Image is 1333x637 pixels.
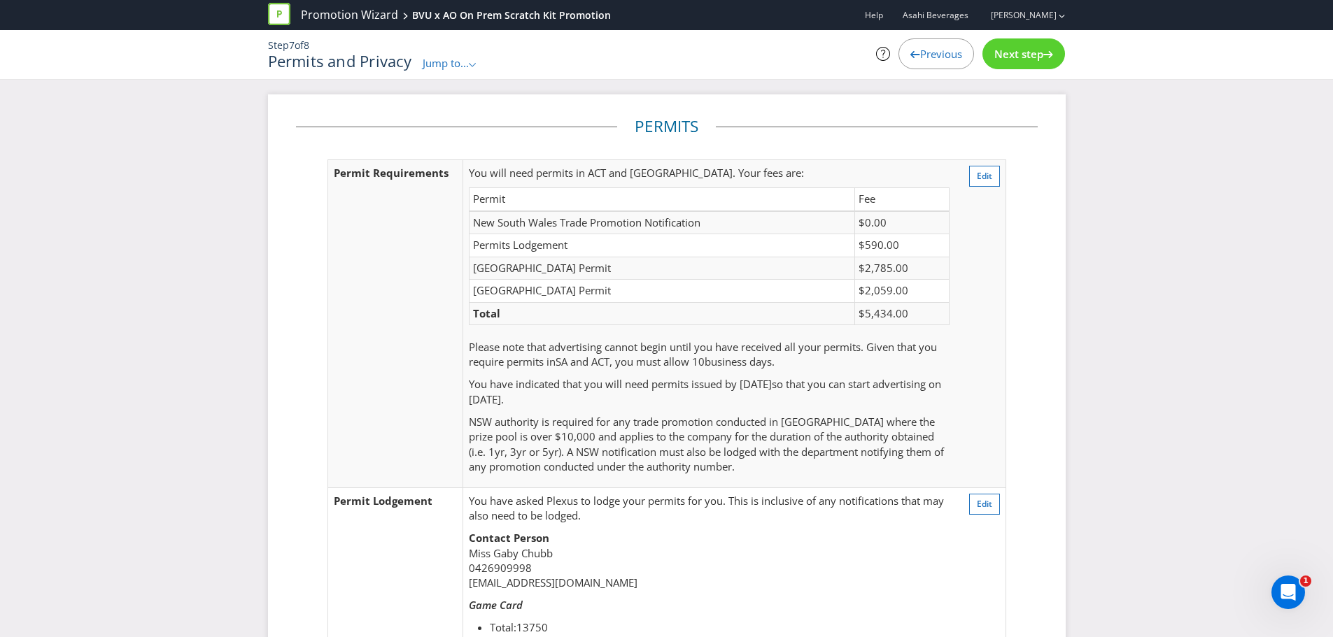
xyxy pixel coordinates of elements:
[301,7,398,23] a: Promotion Wizard
[423,56,469,70] span: Jump to...
[977,9,1057,21] a: [PERSON_NAME]
[304,38,309,52] span: 8
[469,392,501,406] span: [DATE]
[470,280,855,302] td: [GEOGRAPHIC_DATA] Permit
[470,257,855,279] td: [GEOGRAPHIC_DATA] Permit
[969,494,1000,515] button: Edit
[772,355,775,368] span: .
[740,377,772,391] span: [DATE]
[473,306,500,320] strong: Total
[705,355,767,368] span: business day
[501,392,504,406] span: .
[977,498,992,510] span: Edit
[469,415,949,475] p: NSW authority is required for any trade promotion conducted in [GEOGRAPHIC_DATA] where the prize ...
[855,302,949,324] td: $5,434.00
[733,166,804,180] span: . Your fees are:
[556,355,609,368] span: SA and ACT
[469,561,532,575] span: 0426909998
[469,575,637,589] span: [EMAIL_ADDRESS][DOMAIN_NAME]
[1271,575,1305,609] iframe: Intercom live chat
[469,546,491,560] span: Miss
[609,355,689,368] span: , you must allow
[855,280,949,302] td: $2,059.00
[536,166,733,180] span: permits in ACT and [GEOGRAPHIC_DATA]
[470,234,855,257] td: Permits Lodgement
[412,8,611,22] div: BVU x AO On Prem Scratch Kit Promotion
[490,620,516,634] span: Total:
[969,166,1000,187] button: Edit
[855,188,949,211] td: Fee
[469,598,523,612] em: Game Card
[469,531,549,545] strong: Contact Person
[855,257,949,279] td: $2,785.00
[268,38,289,52] span: Step
[469,340,937,368] span: Please note that advertising cannot begin until you have received all your permits. Given that yo...
[295,38,304,52] span: of
[268,52,412,69] h1: Permits and Privacy
[865,9,883,21] a: Help
[920,47,962,61] span: Previous
[469,494,949,524] p: You have asked Plexus to lodge your permits for you. This is inclusive of any notifications that ...
[493,546,519,560] span: Gaby
[327,159,463,487] td: Permit Requirements
[289,38,295,52] span: 7
[470,188,855,211] td: Permit
[994,47,1043,61] span: Next step
[855,211,949,234] td: $0.00
[903,9,968,21] span: Asahi Beverages
[470,211,855,234] td: New South Wales Trade Promotion Notification
[521,546,553,560] span: Chubb
[1300,575,1311,587] span: 1
[617,115,716,138] legend: Permits
[855,234,949,257] td: $590.00
[469,166,533,180] span: You will need
[516,620,548,634] span: 13750
[692,355,705,368] span: 10
[977,170,992,182] span: Edit
[767,355,772,368] span: s
[772,377,941,391] span: so that you can start advertising on
[469,377,737,391] span: You have indicated that you will need permits issued by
